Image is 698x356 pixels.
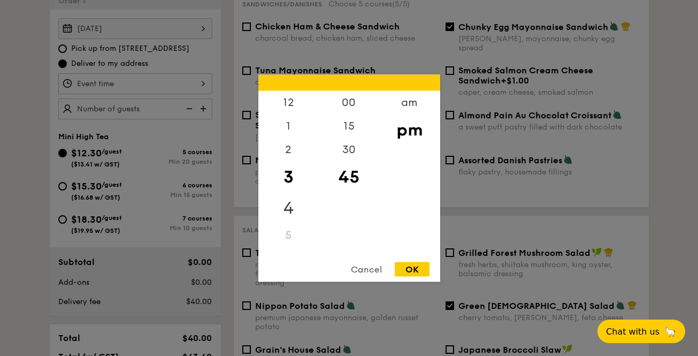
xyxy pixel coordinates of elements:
div: 6 [258,247,319,270]
span: 🦙 [664,325,677,338]
button: Chat with us🦙 [597,320,685,343]
div: am [379,90,440,114]
span: Chat with us [606,327,659,337]
div: 00 [319,90,379,114]
div: 3 [258,161,319,192]
div: 45 [319,161,379,192]
div: 30 [319,138,379,161]
div: pm [379,114,440,145]
div: 5 [258,223,319,247]
div: 2 [258,138,319,161]
div: Cancel [340,262,393,276]
div: 15 [319,114,379,138]
div: 1 [258,114,319,138]
div: OK [395,262,429,276]
div: 12 [258,90,319,114]
div: 4 [258,192,319,223]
